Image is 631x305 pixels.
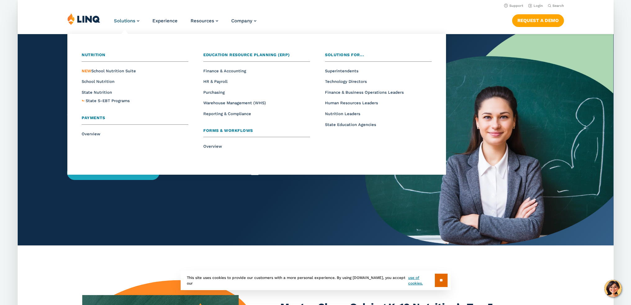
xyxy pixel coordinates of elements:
nav: Button Navigation [512,13,564,27]
nav: Primary Navigation [114,13,256,34]
a: Solutions for... [325,52,432,62]
span: Resources [191,18,214,24]
button: Hello, have a question? Let’s chat. [604,280,622,297]
span: Solutions [114,18,135,24]
a: Warehouse Management (WHS) [203,101,266,105]
a: HR & Payroll [203,79,228,84]
a: Resources [191,18,218,24]
a: Solutions [114,18,139,24]
a: Human Resources Leaders [325,101,378,105]
a: Experience [152,18,178,24]
nav: Utility Navigation [18,2,614,9]
a: State Nutrition [82,90,112,95]
a: School Nutrition [82,79,115,84]
a: State Education Agencies [325,122,376,127]
a: Overview [203,144,222,149]
span: Company [231,18,252,24]
a: Reporting & Compliance [203,111,251,116]
a: State S-EBT Programs [86,98,130,104]
a: Nutrition Leaders [325,111,360,116]
a: Superintendents [325,69,358,73]
a: Request a Demo [512,14,564,27]
a: use of cookies. [408,275,435,286]
span: Payments [82,115,105,120]
img: LINQ | K‑12 Software [67,13,100,25]
span: Education Resource Planning (ERP) [203,52,290,57]
a: Payments [82,115,188,125]
span: State S-EBT Programs [86,98,130,103]
span: School Nutrition Suite [82,69,136,73]
a: Education Resource Planning (ERP) [203,52,310,62]
a: Finance & Business Operations Leaders [325,90,404,95]
img: Home Banner [365,34,613,245]
a: Purchasing [203,90,225,95]
span: Nutrition [82,52,106,57]
span: Search [552,4,564,8]
a: Company [231,18,256,24]
a: Nutrition [82,52,188,62]
a: Forms & Workflows [203,128,310,137]
a: NEWSchool Nutrition Suite [82,69,136,73]
a: Finance & Accounting [203,69,246,73]
span: NEW [82,69,91,73]
a: Support [504,4,523,8]
span: Forms & Workflows [203,128,253,133]
a: Overview [82,132,100,136]
a: Technology Directors [325,79,367,84]
a: Login [528,4,543,8]
button: Open Search Bar [548,3,564,8]
span: Solutions for... [325,52,364,57]
div: This site uses cookies to provide our customers with a more personal experience. By using [DOMAIN... [181,271,451,290]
